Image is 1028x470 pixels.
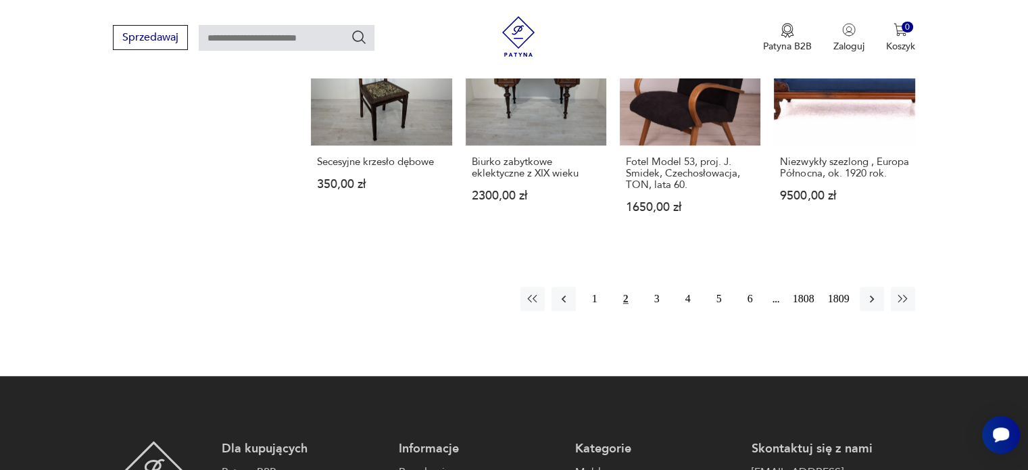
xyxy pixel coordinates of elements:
[472,156,600,179] h3: Biurko zabytkowe eklektyczne z XIX wieku
[399,441,562,457] p: Informacje
[222,441,385,457] p: Dla kupujących
[113,25,188,50] button: Sprzedawaj
[825,287,853,311] button: 1809
[833,23,864,53] button: Zaloguj
[894,23,907,37] img: Ikona koszyka
[614,287,638,311] button: 2
[626,202,754,213] p: 1650,00 zł
[763,23,812,53] a: Ikona medaluPatyna B2B
[620,5,760,239] a: Fotel Model 53, proj. J. Smidek, Czechosłowacja, TON, lata 60.Fotel Model 53, proj. J. Smidek, Cz...
[113,34,188,43] a: Sprzedawaj
[466,5,606,239] a: Biurko zabytkowe eklektyczne z XIX wiekuBiurko zabytkowe eklektyczne z XIX wieku2300,00 zł
[763,40,812,53] p: Patyna B2B
[886,23,915,53] button: 0Koszyk
[982,416,1020,454] iframe: Smartsupp widget button
[626,156,754,191] h3: Fotel Model 53, proj. J. Smidek, Czechosłowacja, TON, lata 60.
[781,23,794,38] img: Ikona medalu
[645,287,669,311] button: 3
[317,156,445,168] h3: Secesyjne krzesło dębowe
[575,441,738,457] p: Kategorie
[738,287,762,311] button: 6
[763,23,812,53] button: Patyna B2B
[780,156,908,179] h3: Niezwykły szezlong , Europa Północna, ok. 1920 rok.
[311,5,451,239] a: Secesyjne krzesło dęboweSecesyjne krzesło dębowe350,00 zł
[833,40,864,53] p: Zaloguj
[780,190,908,202] p: 9500,00 zł
[583,287,607,311] button: 1
[707,287,731,311] button: 5
[902,22,913,33] div: 0
[886,40,915,53] p: Koszyk
[676,287,700,311] button: 4
[498,16,539,57] img: Patyna - sklep z meblami i dekoracjami vintage
[774,5,914,239] a: Niezwykły szezlong , Europa Północna, ok. 1920 rok.Niezwykły szezlong , Europa Północna, ok. 1920...
[317,179,445,190] p: 350,00 zł
[351,29,367,45] button: Szukaj
[789,287,818,311] button: 1808
[472,190,600,202] p: 2300,00 zł
[842,23,856,37] img: Ikonka użytkownika
[752,441,914,457] p: Skontaktuj się z nami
